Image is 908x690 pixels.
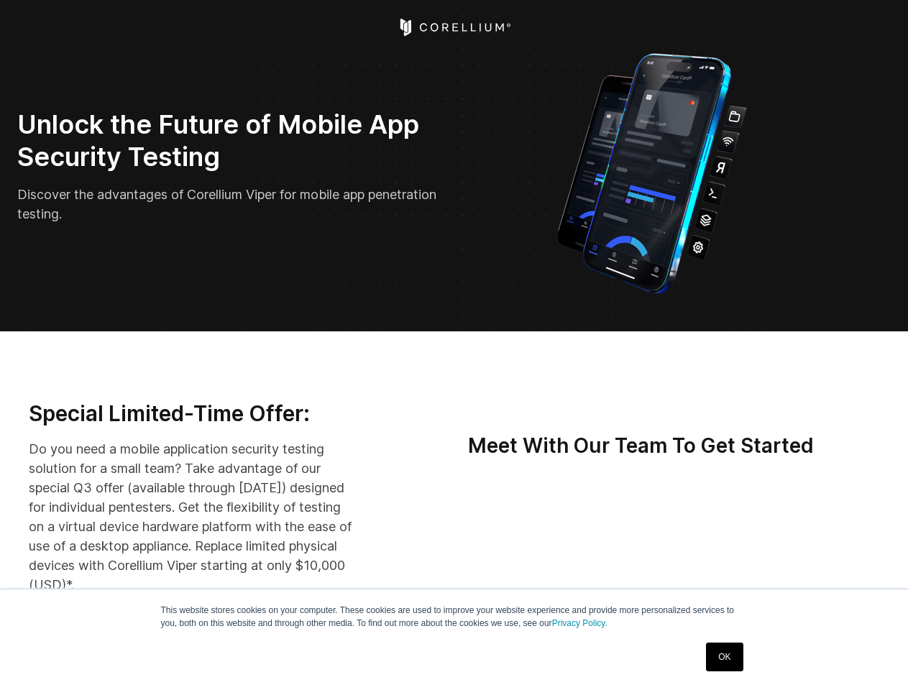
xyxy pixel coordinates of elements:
[29,400,355,428] h3: Special Limited-Time Offer:
[17,109,444,173] h2: Unlock the Future of Mobile App Security Testing
[552,618,607,628] a: Privacy Policy.
[468,433,814,458] strong: Meet With Our Team To Get Started
[544,46,760,297] img: Corellium_VIPER_Hero_1_1x
[706,643,743,671] a: OK
[161,604,748,630] p: This website stores cookies on your computer. These cookies are used to improve your website expe...
[17,187,436,221] span: Discover the advantages of Corellium Viper for mobile app penetration testing.
[397,19,511,36] a: Corellium Home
